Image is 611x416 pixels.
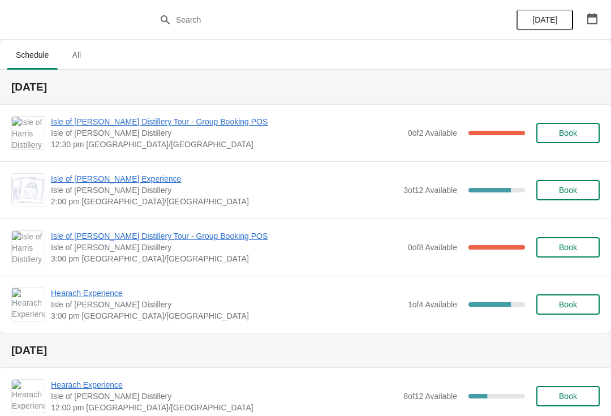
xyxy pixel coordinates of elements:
[12,288,45,321] img: Hearach Experience | Isle of Harris Distillery | 3:00 pm Europe/London
[51,242,402,253] span: Isle of [PERSON_NAME] Distillery
[559,186,577,195] span: Book
[175,10,458,30] input: Search
[51,173,398,185] span: Isle of [PERSON_NAME] Experience
[51,379,398,391] span: Hearach Experience
[11,82,600,93] h2: [DATE]
[51,402,398,413] span: 12:00 pm [GEOGRAPHIC_DATA]/[GEOGRAPHIC_DATA]
[403,186,457,195] span: 3 of 12 Available
[408,128,457,138] span: 0 of 2 Available
[12,177,45,204] img: Isle of Harris Gin Experience | Isle of Harris Distillery | 2:00 pm Europe/London
[536,237,600,258] button: Book
[536,386,600,406] button: Book
[403,392,457,401] span: 8 of 12 Available
[559,300,577,309] span: Book
[51,116,402,127] span: Isle of [PERSON_NAME] Distillery Tour - Group Booking POS
[51,391,398,402] span: Isle of [PERSON_NAME] Distillery
[536,180,600,200] button: Book
[7,45,58,65] span: Schedule
[51,230,402,242] span: Isle of [PERSON_NAME] Distillery Tour - Group Booking POS
[51,299,402,310] span: Isle of [PERSON_NAME] Distillery
[559,392,577,401] span: Book
[12,231,45,264] img: Isle of Harris Distillery Tour - Group Booking POS | Isle of Harris Distillery | 3:00 pm Europe/L...
[408,300,457,309] span: 1 of 4 Available
[536,123,600,143] button: Book
[51,310,402,321] span: 3:00 pm [GEOGRAPHIC_DATA]/[GEOGRAPHIC_DATA]
[12,380,45,413] img: Hearach Experience | Isle of Harris Distillery | 12:00 pm Europe/London
[62,45,91,65] span: All
[12,117,45,149] img: Isle of Harris Distillery Tour - Group Booking POS | Isle of Harris Distillery | 12:30 pm Europe/...
[517,10,573,30] button: [DATE]
[11,345,600,356] h2: [DATE]
[559,243,577,252] span: Book
[51,185,398,196] span: Isle of [PERSON_NAME] Distillery
[559,128,577,138] span: Book
[532,15,557,24] span: [DATE]
[51,139,402,150] span: 12:30 pm [GEOGRAPHIC_DATA]/[GEOGRAPHIC_DATA]
[51,127,402,139] span: Isle of [PERSON_NAME] Distillery
[408,243,457,252] span: 0 of 8 Available
[536,294,600,315] button: Book
[51,253,402,264] span: 3:00 pm [GEOGRAPHIC_DATA]/[GEOGRAPHIC_DATA]
[51,196,398,207] span: 2:00 pm [GEOGRAPHIC_DATA]/[GEOGRAPHIC_DATA]
[51,288,402,299] span: Hearach Experience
